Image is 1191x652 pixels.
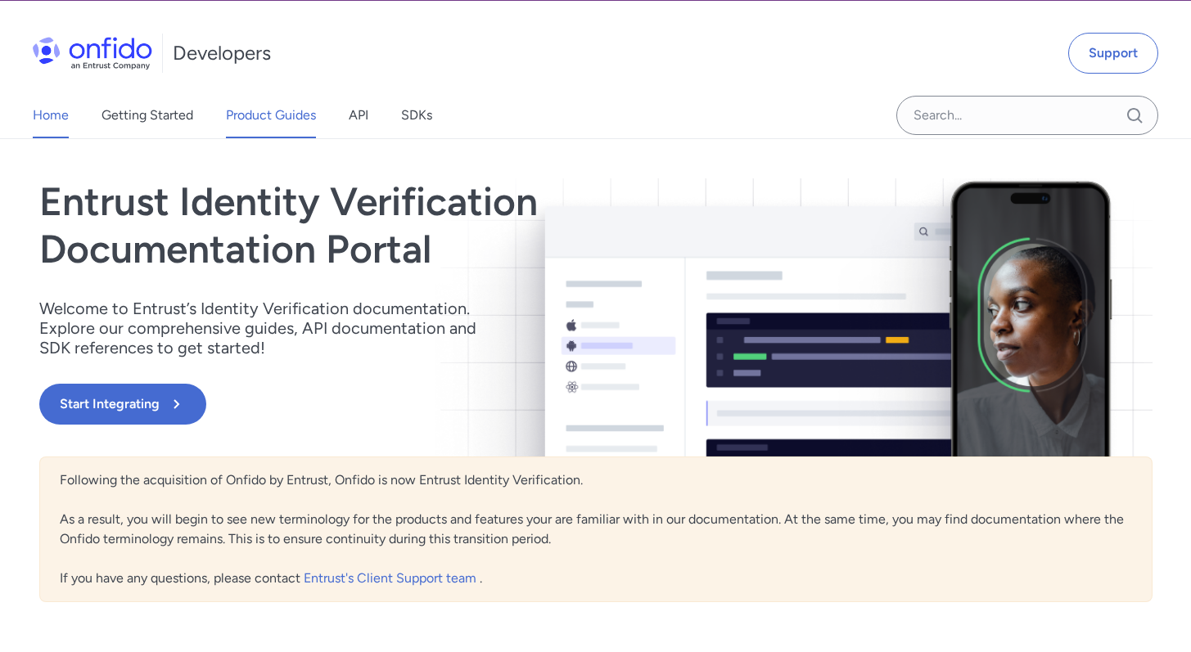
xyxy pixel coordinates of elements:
[39,384,819,425] a: Start Integrating
[102,92,193,138] a: Getting Started
[33,92,69,138] a: Home
[349,92,368,138] a: API
[173,40,271,66] h1: Developers
[39,299,498,357] p: Welcome to Entrust’s Identity Verification documentation. Explore our comprehensive guides, API d...
[896,96,1158,135] input: Onfido search input field
[226,92,316,138] a: Product Guides
[401,92,432,138] a: SDKs
[39,178,819,272] h1: Entrust Identity Verification Documentation Portal
[39,456,1153,602] div: Following the acquisition of Onfido by Entrust, Onfido is now Entrust Identity Verification. As a...
[33,37,152,70] img: Onfido Logo
[1068,33,1158,74] a: Support
[304,570,480,586] a: Entrust's Client Support team
[39,384,206,425] button: Start Integrating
